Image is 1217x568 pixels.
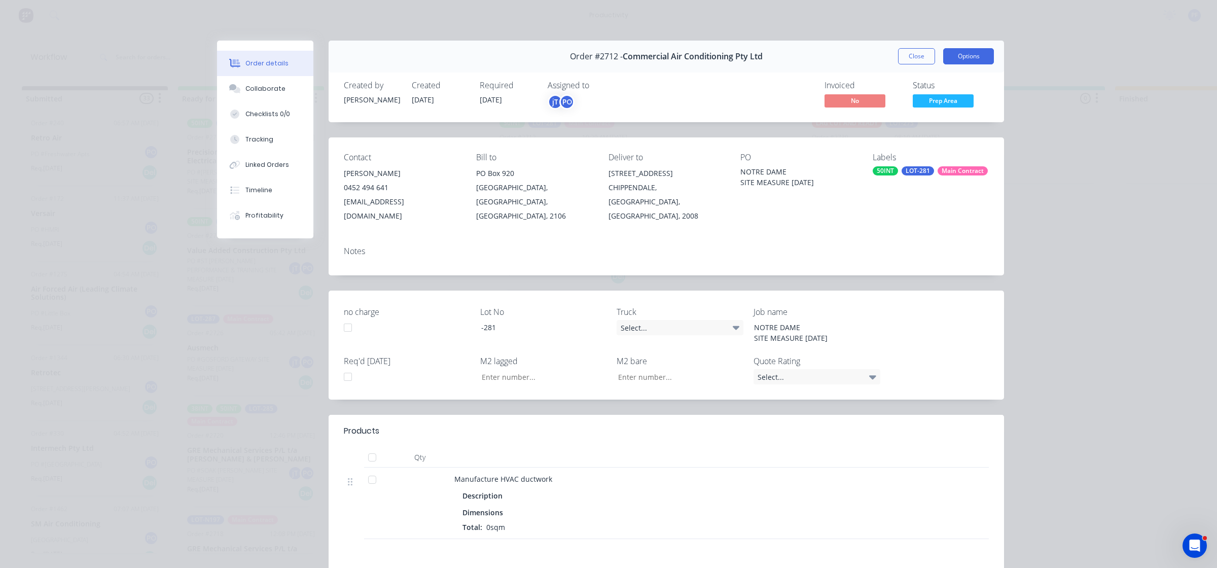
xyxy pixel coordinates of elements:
[480,306,607,318] label: Lot No
[740,153,856,162] div: PO
[913,94,974,110] button: Prep Area
[913,81,989,90] div: Status
[608,181,725,223] div: CHIPPENDALE, [GEOGRAPHIC_DATA], [GEOGRAPHIC_DATA], 2008
[245,84,285,93] div: Collaborate
[617,306,743,318] label: Truck
[473,320,600,335] div: -281
[873,153,989,162] div: Labels
[617,320,743,335] div: Select...
[454,474,552,484] span: Manufacture HVAC ductwork
[217,76,313,101] button: Collaborate
[245,135,273,144] div: Tracking
[476,166,592,181] div: PO Box 920
[476,153,592,162] div: Bill to
[344,246,989,256] div: Notes
[1183,534,1207,558] iframe: Intercom live chat
[754,369,880,384] div: Select...
[482,522,509,532] span: 0sqm
[462,507,503,518] span: Dimensions
[610,369,743,384] input: Enter number...
[746,320,873,345] div: NOTRE DAME SITE MEASURE [DATE]
[559,94,575,110] div: PO
[217,203,313,228] button: Profitability
[344,181,460,195] div: 0452 494 641
[623,52,763,61] span: Commercial Air Conditioning Pty Ltd
[344,306,471,318] label: no charge
[608,166,725,181] div: [STREET_ADDRESS]
[344,81,400,90] div: Created by
[344,166,460,223] div: [PERSON_NAME]0452 494 641[EMAIL_ADDRESS][DOMAIN_NAME]
[462,522,482,532] span: Total:
[480,81,535,90] div: Required
[476,181,592,223] div: [GEOGRAPHIC_DATA], [GEOGRAPHIC_DATA], [GEOGRAPHIC_DATA], 2106
[873,166,898,175] div: 50INT
[344,355,471,367] label: Req'd [DATE]
[548,81,649,90] div: Assigned to
[245,211,283,220] div: Profitability
[608,153,725,162] div: Deliver to
[344,166,460,181] div: [PERSON_NAME]
[898,48,935,64] button: Close
[245,160,289,169] div: Linked Orders
[608,166,725,223] div: [STREET_ADDRESS]CHIPPENDALE, [GEOGRAPHIC_DATA], [GEOGRAPHIC_DATA], 2008
[480,355,607,367] label: M2 lagged
[245,110,290,119] div: Checklists 0/0
[825,81,901,90] div: Invoiced
[344,425,379,437] div: Products
[217,101,313,127] button: Checklists 0/0
[473,369,607,384] input: Enter number...
[938,166,988,175] div: Main Contract
[754,355,880,367] label: Quote Rating
[617,355,743,367] label: M2 bare
[344,153,460,162] div: Contact
[412,95,434,104] span: [DATE]
[344,94,400,105] div: [PERSON_NAME]
[548,94,563,110] div: jT
[217,177,313,203] button: Timeline
[217,51,313,76] button: Order details
[344,195,460,223] div: [EMAIL_ADDRESS][DOMAIN_NAME]
[245,59,289,68] div: Order details
[480,95,502,104] span: [DATE]
[943,48,994,64] button: Options
[913,94,974,107] span: Prep Area
[217,152,313,177] button: Linked Orders
[462,488,507,503] div: Description
[902,166,934,175] div: LOT-281
[245,186,272,195] div: Timeline
[754,306,880,318] label: Job name
[217,127,313,152] button: Tracking
[412,81,468,90] div: Created
[570,52,623,61] span: Order #2712 -
[476,166,592,223] div: PO Box 920[GEOGRAPHIC_DATA], [GEOGRAPHIC_DATA], [GEOGRAPHIC_DATA], 2106
[548,94,575,110] button: jTPO
[825,94,885,107] span: No
[740,166,856,188] div: NOTRE DAME SITE MEASURE [DATE]
[389,447,450,468] div: Qty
